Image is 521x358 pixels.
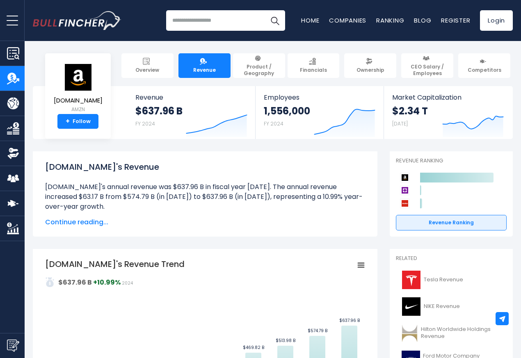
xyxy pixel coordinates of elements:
span: Ownership [356,67,384,73]
a: Competitors [458,53,510,78]
a: Hilton Worldwide Holdings Revenue [396,322,507,344]
span: Continue reading... [45,217,365,227]
a: Product / Geography [233,53,285,78]
span: [DOMAIN_NAME] [54,97,103,104]
a: CEO Salary / Employees [401,53,453,78]
a: NIKE Revenue [396,295,507,318]
a: Revenue $637.96 B FY 2024 [127,86,256,139]
strong: $2.34 T [392,105,428,117]
span: Financials [300,67,327,73]
a: Home [301,16,319,25]
span: Overview [135,67,159,73]
p: Revenue Ranking [396,157,507,164]
a: Ownership [344,53,396,78]
img: Bullfincher logo [33,11,121,30]
a: Market Capitalization $2.34 T [DATE] [384,86,512,139]
a: Login [480,10,513,31]
a: Blog [414,16,431,25]
strong: $637.96 B [135,105,183,117]
text: $513.98 B [276,337,295,344]
span: Market Capitalization [392,93,504,101]
span: Revenue [135,93,247,101]
small: AMZN [54,106,103,113]
a: Go to homepage [33,11,121,30]
tspan: [DOMAIN_NAME]'s Revenue Trend [45,258,185,270]
span: CEO Salary / Employees [405,64,450,76]
img: AutoZone competitors logo [400,198,410,208]
small: [DATE] [392,120,408,127]
a: Revenue Ranking [396,215,507,230]
span: Competitors [468,67,501,73]
img: TSLA logo [401,271,421,289]
a: Tesla Revenue [396,269,507,291]
a: Companies [329,16,366,25]
li: [DOMAIN_NAME]'s annual revenue was $637.96 B in fiscal year [DATE]. The annual revenue increased ... [45,182,365,212]
a: Overview [121,53,174,78]
a: [DOMAIN_NAME] AMZN [53,63,103,114]
p: Related [396,255,507,262]
a: Register [441,16,470,25]
strong: $637.96 B [58,278,92,287]
img: HLT logo [401,324,418,342]
img: Ownership [7,147,19,160]
a: Ranking [376,16,404,25]
small: FY 2024 [264,120,283,127]
text: $469.82 B [243,344,264,351]
a: +Follow [57,114,98,129]
text: $574.79 B [308,328,327,334]
img: NKE logo [401,297,421,316]
img: Wayfair competitors logo [400,185,410,195]
small: FY 2024 [135,120,155,127]
span: Employees [264,93,375,101]
strong: + [66,118,70,125]
a: Revenue [178,53,231,78]
span: Revenue [193,67,216,73]
text: $637.96 B [339,317,360,324]
a: Employees 1,556,000 FY 2024 [256,86,383,139]
button: Search [265,10,285,31]
a: Financials [288,53,340,78]
img: Amazon.com competitors logo [400,173,410,182]
strong: 1,556,000 [264,105,310,117]
strong: +10.99% [93,278,121,287]
span: 2024 [122,280,133,286]
span: Product / Geography [237,64,281,76]
img: addasd [45,277,55,287]
h1: [DOMAIN_NAME]'s Revenue [45,161,365,173]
